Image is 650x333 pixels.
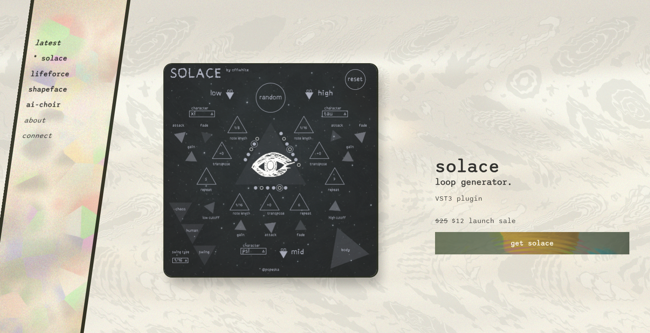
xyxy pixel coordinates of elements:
a: get solace [435,232,629,254]
p: VST3 plugin [435,194,482,203]
p: $12 launch sale [451,217,516,225]
button: connect [21,131,53,140]
h3: loop generator. [435,177,512,187]
button: latest [34,39,61,47]
button: ai-choir [26,101,61,109]
button: lifeforce [30,70,70,78]
button: * solace [32,54,68,63]
button: shapeface [28,85,68,94]
img: solace.0d278a0e.png [163,63,378,278]
h2: solace [435,79,500,177]
button: about [24,116,46,125]
p: $25 [435,217,448,225]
